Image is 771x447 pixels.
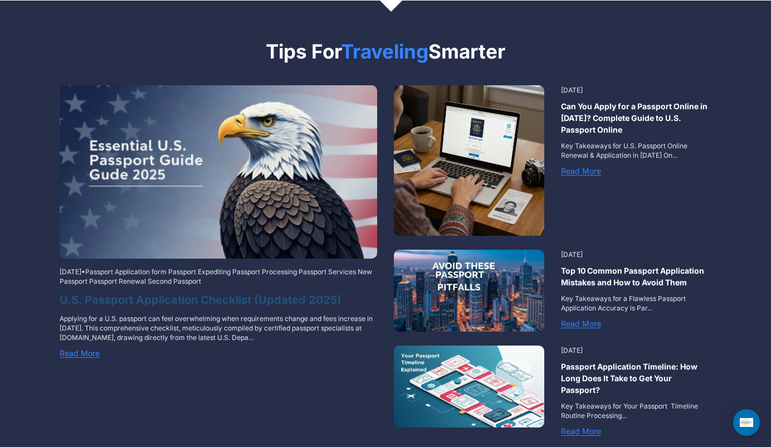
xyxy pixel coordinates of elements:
[60,268,372,285] a: New Passport
[561,346,583,354] span: [DATE]
[561,265,711,288] a: Top 10 Common Passport Application Mistakes and How to Avoid Them
[561,100,711,135] a: Can You Apply for a Passport Online in [DATE]? Complete Guide to U.S. Passport Online
[561,86,583,94] span: [DATE]
[60,85,377,259] img: 2ba978ba-4c65-444b-9d1e-7c0d9c4724a8_-_28de80_-_e54ce7961b994c5af3e7cd68c25c094cbc861c94.jpg
[60,348,100,358] a: Read More
[299,268,356,276] a: Passport Services
[394,250,544,332] img: passport-top_10_mistakes_-_28de80_-_2186b91805bf8f87dc4281b6adbed06c6a56d5ae.jpg
[561,401,711,420] p: Key Takeaways for Your Passport Timeline Routine Processing...
[60,314,377,342] p: Applying for a U.S. passport can feel overwhelming when requirements change and fees increase in ...
[561,426,601,436] a: Read More
[232,268,297,276] a: Passport Processing
[60,40,711,63] h2: Tips For Smarter
[561,294,711,313] p: Key Takeaways for a Flawless Passport Application Accuracy is Par...
[394,85,544,236] img: person-applying-for-a-us-passport-online-in-a-cozy-home-office-80cfad6e-6e9d-4cd1-bde0-30d6b48813...
[148,277,201,285] a: Second Passport
[85,268,167,276] a: Passport Application form
[60,291,377,308] a: U.S. Passport Application Checklist (Updated 2025)
[341,40,428,63] span: Traveling
[561,141,711,160] p: Key Takeaways for U.S. Passport Online Renewal & Application in [DATE] On...
[60,268,372,285] span: •
[561,361,711,396] a: Passport Application Timeline: How Long Does It Take to Get Your Passport?
[733,409,760,436] div: Open Intercom Messenger
[60,268,81,276] span: [DATE]
[561,319,601,328] a: Read More
[561,250,583,259] span: [DATE]
[168,268,231,276] a: Passport Expediting
[561,166,601,176] a: Read More
[394,346,544,427] img: passport-timeline_-_28de80_-_2186b91805bf8f87dc4281b6adbed06c6a56d5ae.jpg
[89,277,146,285] a: Passport Renewal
